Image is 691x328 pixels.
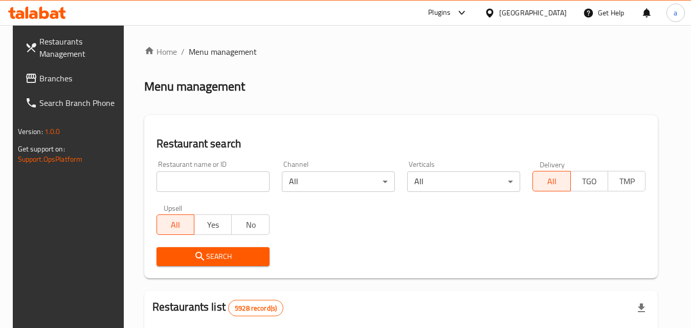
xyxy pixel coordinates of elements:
span: Restaurants Management [39,35,120,60]
input: Search for restaurant name or ID.. [157,171,270,192]
span: No [236,217,265,232]
div: Plugins [428,7,451,19]
div: Total records count [228,300,283,316]
h2: Restaurant search [157,136,646,151]
a: Branches [17,66,128,91]
h2: Menu management [144,78,245,95]
span: Search [165,250,261,263]
label: Delivery [540,161,565,168]
div: Export file [629,296,654,320]
div: All [407,171,520,192]
button: TMP [608,171,645,191]
span: Search Branch Phone [39,97,120,109]
a: Restaurants Management [17,29,128,66]
a: Search Branch Phone [17,91,128,115]
span: Menu management [189,46,257,58]
button: TGO [570,171,608,191]
span: All [537,174,566,189]
span: TGO [575,174,604,189]
span: Yes [198,217,228,232]
span: Get support on: [18,142,65,156]
nav: breadcrumb [144,46,658,58]
button: No [231,214,269,235]
li: / [181,46,185,58]
button: Search [157,247,270,266]
span: 1.0.0 [44,125,60,138]
label: Upsell [164,204,183,211]
span: All [161,217,190,232]
button: All [532,171,570,191]
span: 5928 record(s) [229,303,283,313]
span: Branches [39,72,120,84]
span: Version: [18,125,43,138]
button: Yes [194,214,232,235]
a: Support.OpsPlatform [18,152,83,166]
span: a [674,7,677,18]
div: [GEOGRAPHIC_DATA] [499,7,567,18]
div: All [282,171,395,192]
button: All [157,214,194,235]
a: Home [144,46,177,58]
span: TMP [612,174,641,189]
h2: Restaurants list [152,299,284,316]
